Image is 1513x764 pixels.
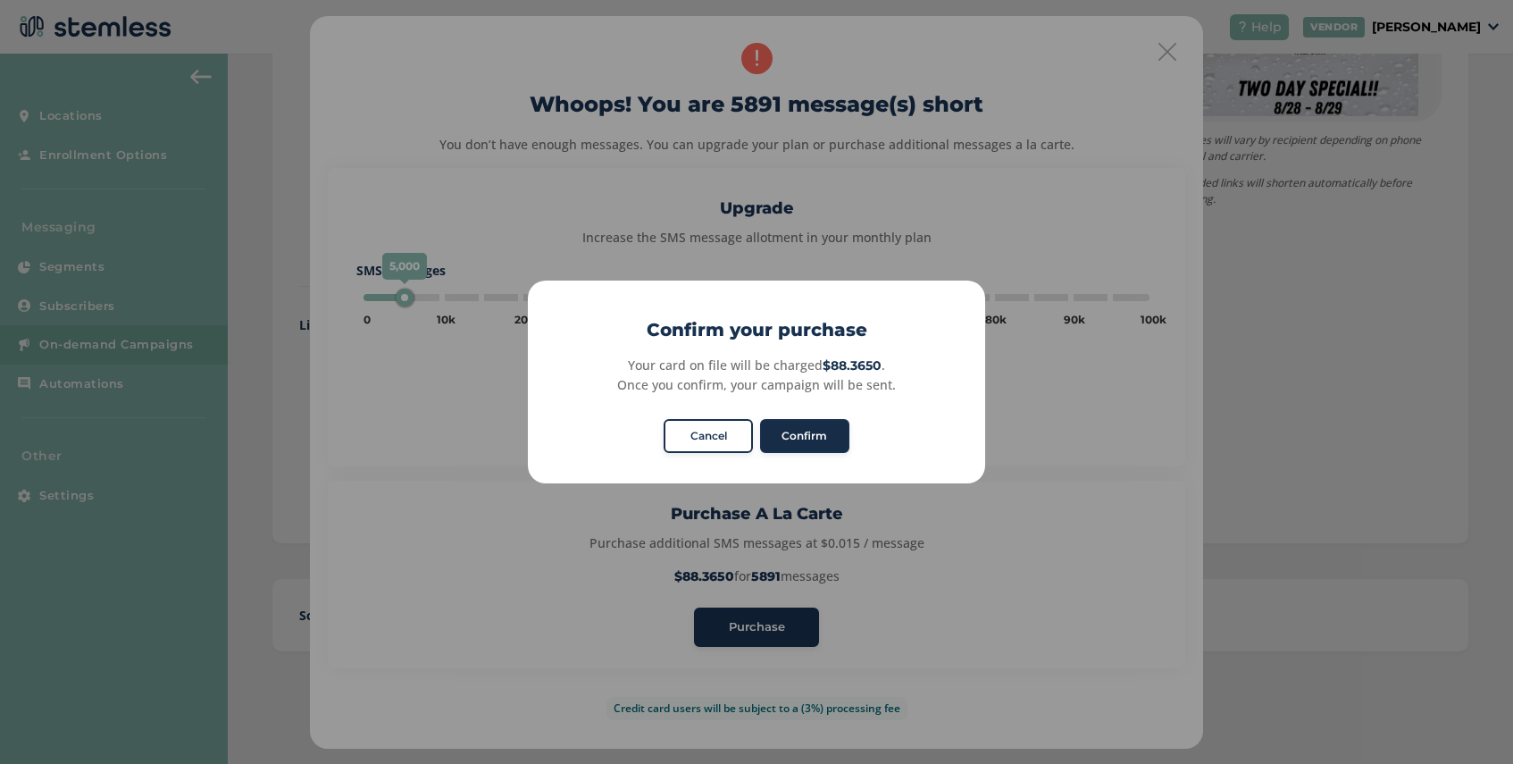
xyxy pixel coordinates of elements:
[548,356,965,394] div: Your card on file will be charged . Once you confirm, your campaign will be sent.
[528,316,985,343] h2: Confirm your purchase
[823,357,882,374] strong: $88.3650
[664,419,753,453] button: Cancel
[760,419,849,453] button: Confirm
[1424,678,1513,764] iframe: Chat Widget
